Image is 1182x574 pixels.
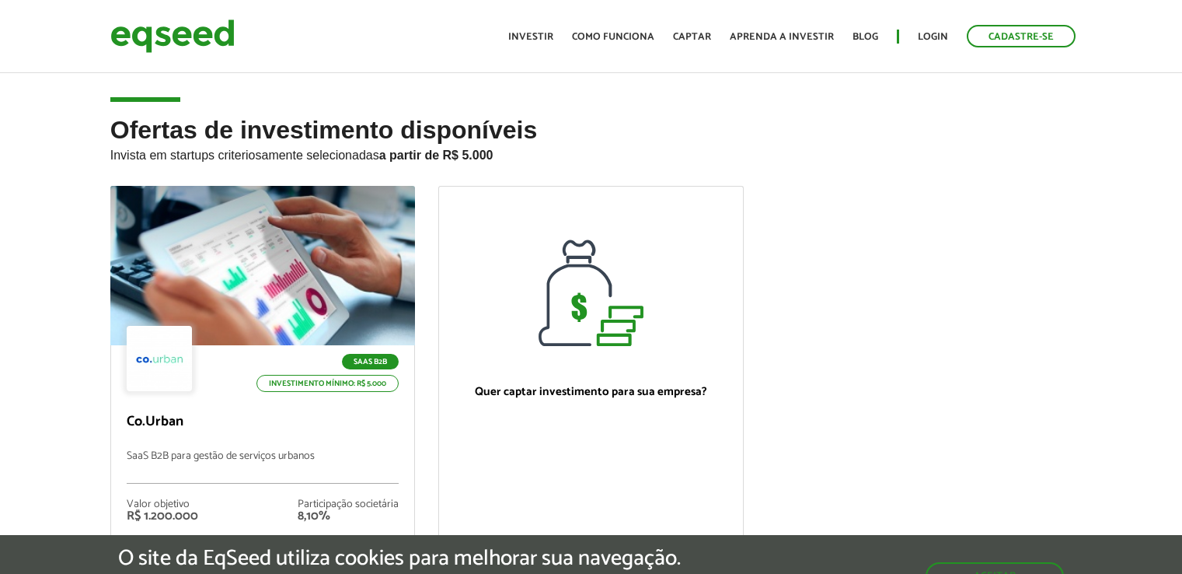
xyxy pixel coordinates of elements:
[572,32,654,42] a: Como funciona
[967,25,1076,47] a: Cadastre-se
[853,32,878,42] a: Blog
[118,547,681,571] h5: O site da EqSeed utiliza cookies para melhorar sua navegação.
[298,510,399,523] div: 8,10%
[110,16,235,57] img: EqSeed
[298,499,399,510] div: Participação societária
[127,414,399,431] p: Co.Urban
[730,32,834,42] a: Aprenda a investir
[127,499,198,510] div: Valor objetivo
[342,354,399,369] p: SaaS B2B
[455,385,727,399] p: Quer captar investimento para sua empresa?
[508,32,553,42] a: Investir
[110,117,1072,186] h2: Ofertas de investimento disponíveis
[110,144,1072,163] p: Invista em startups criteriosamente selecionadas
[127,450,399,484] p: SaaS B2B para gestão de serviços urbanos
[256,375,399,392] p: Investimento mínimo: R$ 5.000
[379,149,493,162] strong: a partir de R$ 5.000
[673,32,711,42] a: Captar
[127,510,198,523] div: R$ 1.200.000
[918,32,948,42] a: Login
